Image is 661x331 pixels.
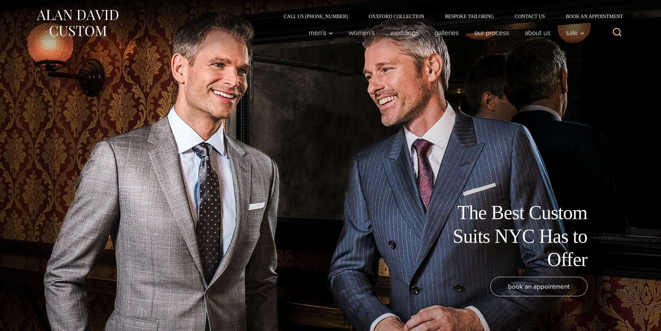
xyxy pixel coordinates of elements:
[434,14,504,19] a: Bespoke Tailoring
[301,26,588,40] nav: Primary Navigation
[426,26,466,40] a: Galleries
[555,14,625,19] a: Book an Appointment
[358,14,434,19] a: Oxxford Collection
[309,29,333,36] span: Men’s
[341,26,382,40] a: Women’s
[566,29,585,36] span: Sale
[466,26,517,40] a: Our Process
[490,277,587,296] a: book an appointment
[505,14,556,19] a: Contact Us
[517,26,558,40] a: About Us
[273,14,358,19] a: Call Us [PHONE_NUMBER]
[431,201,587,271] h1: The Best Custom Suits NYC Has to Offer
[508,281,570,291] span: book an appointment
[273,14,626,19] nav: Secondary Navigation
[609,24,626,41] button: View Search Form
[36,8,119,39] img: Alan David Custom
[382,26,426,40] a: weddings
